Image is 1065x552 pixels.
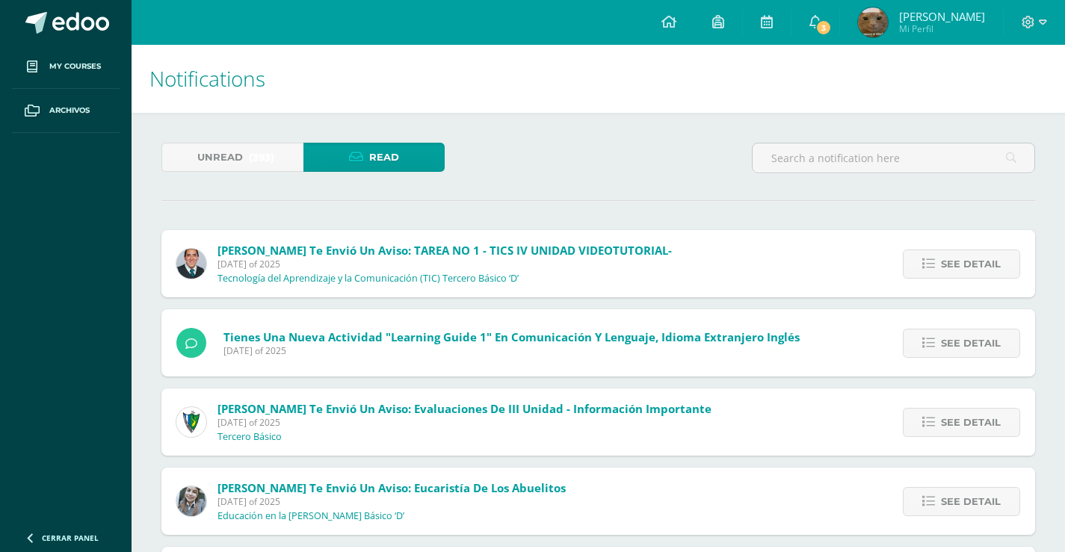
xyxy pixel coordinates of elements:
a: Read [303,143,445,172]
a: Archivos [12,89,120,133]
span: My courses [49,61,101,72]
span: 3 [815,19,832,36]
span: [PERSON_NAME] te envió un aviso: Eucaristía de los abuelitos [217,480,566,495]
span: Read [369,143,399,171]
span: [DATE] of 2025 [217,416,711,429]
span: Notifications [149,64,265,93]
span: Archivos [49,105,90,117]
p: Tecnología del Aprendizaje y la Comunicación (TIC) Tercero Básico ‘D’ [217,273,519,285]
span: See detail [941,329,1001,357]
a: Unread(393) [161,143,303,172]
span: [PERSON_NAME] te envió un aviso: TAREA NO 1 - TICS IV UNIDAD VIDEOTUTORIAL- [217,243,672,258]
span: [DATE] of 2025 [217,495,566,508]
span: Cerrar panel [42,533,99,543]
img: 9f174a157161b4ddbe12118a61fed988.png [176,407,206,437]
span: See detail [941,250,1001,278]
p: Tercero Básico [217,431,282,443]
img: cba4c69ace659ae4cf02a5761d9a2473.png [176,486,206,516]
img: 2306758994b507d40baaa54be1d4aa7e.png [176,249,206,279]
span: (393) [249,143,274,171]
span: Mi Perfil [899,22,985,35]
span: [DATE] of 2025 [217,258,672,270]
input: Search a notification here [753,143,1034,173]
span: [DATE] of 2025 [223,344,800,357]
span: Tienes una nueva actividad "Learning Guide 1" En Comunicación y Lenguaje, Idioma Extranjero Inglés [223,329,800,344]
span: See detail [941,488,1001,515]
img: 41624ae6fc97805645dd4316afe29cbd.png [858,7,888,37]
span: [PERSON_NAME] te envió un aviso: Evaluaciones de III Unidad - Información importante [217,401,711,416]
a: My courses [12,45,120,89]
span: [PERSON_NAME] [899,9,985,24]
p: Educación en la [PERSON_NAME] Básico ‘D’ [217,510,404,522]
span: Unread [197,143,243,171]
span: See detail [941,409,1001,436]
